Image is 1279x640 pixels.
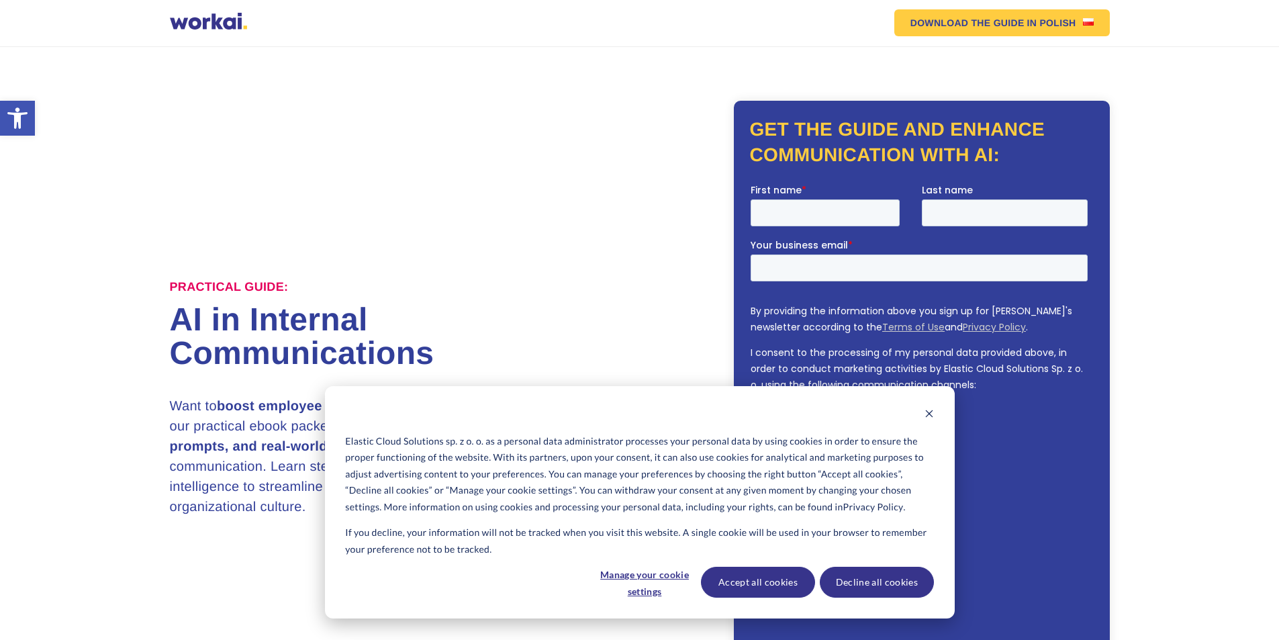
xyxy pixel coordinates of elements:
h3: Want to ? Download our practical ebook packed with of AI applications in internal communication. ... [170,396,593,517]
img: US flag [1083,18,1094,26]
strong: actionable tips, ready-to-use prompts, and real-world examples [170,419,553,454]
label: Practical Guide: [170,280,289,295]
button: Dismiss cookie banner [925,407,934,424]
p: Elastic Cloud Solutions sp. z o. o. as a personal data administrator processes your personal data... [345,433,933,516]
div: Cookie banner [325,386,955,619]
a: Privacy Policy [843,499,904,516]
button: Manage your cookie settings [593,567,696,598]
p: If you decline, your information will not be tracked when you visit this website. A single cookie... [345,524,933,557]
h2: Get the guide and enhance communication with AI: [750,117,1094,168]
h1: AI in Internal Communications [170,304,640,371]
button: Accept all cookies [701,567,815,598]
em: DOWNLOAD THE GUIDE [910,18,1025,28]
button: Decline all cookies [820,567,934,598]
a: DOWNLOAD THE GUIDEIN POLISHUS flag [894,9,1110,36]
strong: boost employee efficiency and engagement [217,399,504,414]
